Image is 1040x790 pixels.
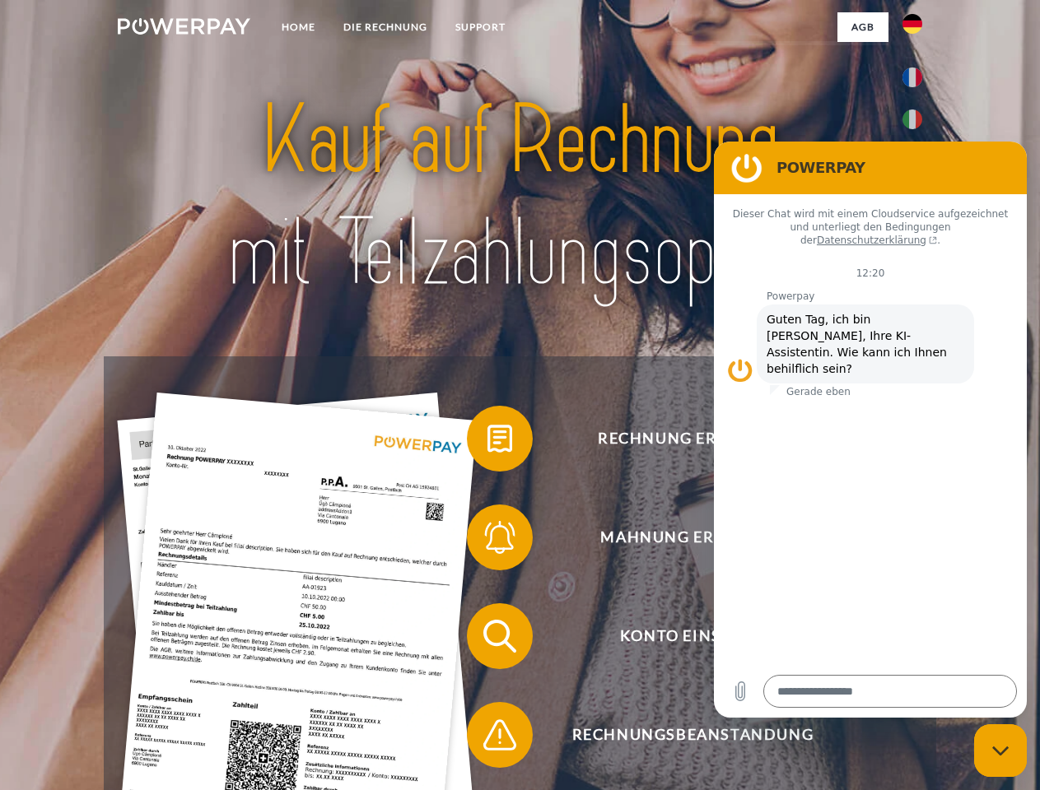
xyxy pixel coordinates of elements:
[467,406,895,472] button: Rechnung erhalten?
[329,12,441,42] a: DIE RECHNUNG
[974,724,1027,777] iframe: Schaltfläche zum Öffnen des Messaging-Fensters; Konversation läuft
[441,12,520,42] a: SUPPORT
[491,702,894,768] span: Rechnungsbeanstandung
[667,41,888,71] a: AGB (Kauf auf Rechnung)
[491,406,894,472] span: Rechnung erhalten?
[837,12,888,42] a: agb
[467,504,895,570] button: Mahnung erhalten?
[902,109,922,129] img: it
[268,12,329,42] a: Home
[118,18,250,35] img: logo-powerpay-white.svg
[157,79,883,315] img: title-powerpay_de.svg
[491,504,894,570] span: Mahnung erhalten?
[902,67,922,87] img: fr
[479,517,520,558] img: qb_bell.svg
[479,418,520,459] img: qb_bill.svg
[479,616,520,657] img: qb_search.svg
[467,603,895,669] button: Konto einsehen
[479,714,520,755] img: qb_warning.svg
[902,14,922,34] img: de
[467,702,895,768] button: Rechnungsbeanstandung
[491,603,894,669] span: Konto einsehen
[714,142,1027,718] iframe: Messaging-Fenster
